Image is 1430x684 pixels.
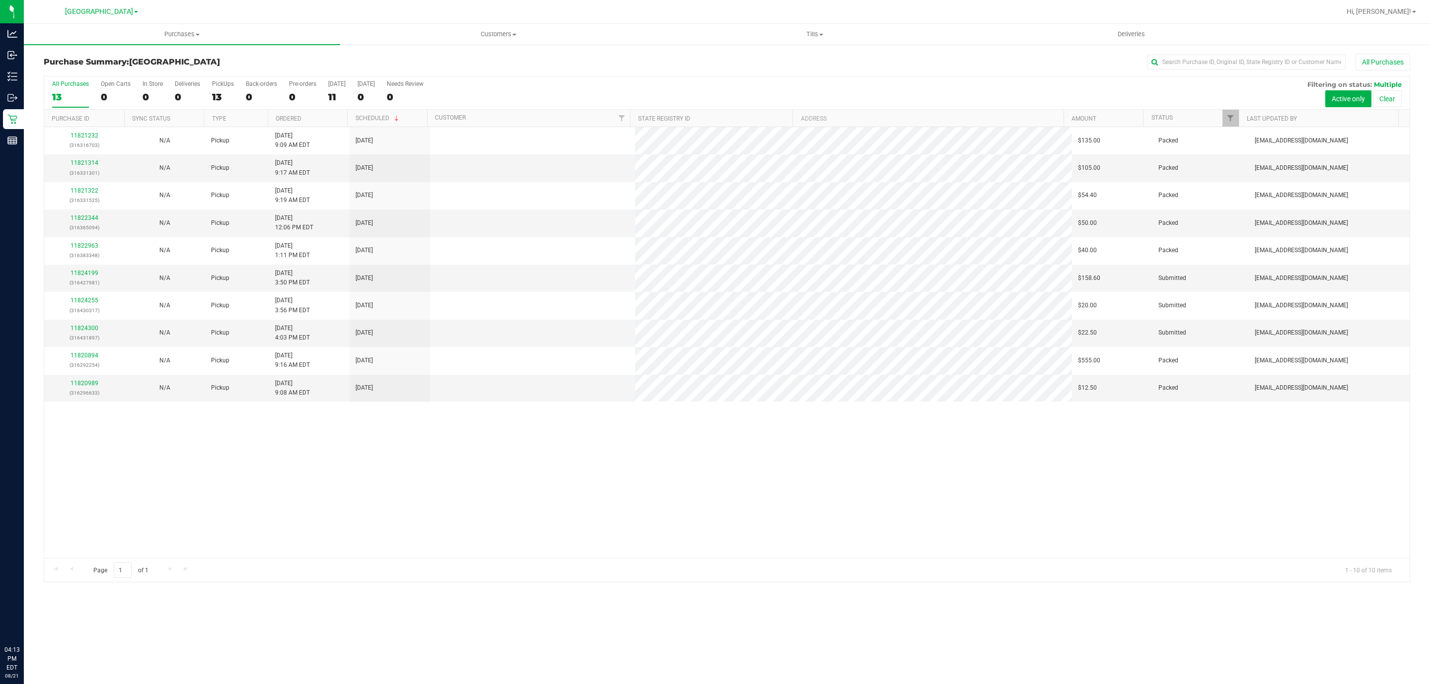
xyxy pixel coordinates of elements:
span: Pickup [211,246,229,255]
button: N/A [159,356,170,365]
span: [DATE] [356,163,373,173]
a: Last Updated By [1247,115,1297,122]
span: Pickup [211,328,229,338]
span: Not Applicable [159,274,170,281]
a: Filter [1222,110,1239,127]
span: Filtering on status: [1307,80,1372,88]
span: Customers [341,30,656,39]
span: Pickup [211,163,229,173]
p: (316296633) [50,388,119,398]
span: Tills [657,30,972,39]
div: 0 [357,91,375,103]
button: N/A [159,191,170,200]
div: 13 [52,91,89,103]
span: Not Applicable [159,137,170,144]
span: $50.00 [1078,218,1097,228]
a: Customers [340,24,656,45]
span: Not Applicable [159,219,170,226]
div: [DATE] [357,80,375,87]
span: Pickup [211,274,229,283]
span: [EMAIL_ADDRESS][DOMAIN_NAME] [1255,163,1348,173]
span: $105.00 [1078,163,1100,173]
a: Tills [656,24,973,45]
div: 0 [101,91,131,103]
div: 11 [328,91,346,103]
span: [DATE] [356,383,373,393]
div: PickUps [212,80,234,87]
span: [DATE] [356,356,373,365]
span: Pickup [211,383,229,393]
span: Packed [1158,136,1178,145]
span: Pickup [211,301,229,310]
a: 11821322 [71,187,98,194]
span: [DATE] 9:09 AM EDT [275,131,310,150]
a: Filter [614,110,630,127]
a: 11824255 [71,297,98,304]
input: 1 [114,562,132,578]
div: 0 [246,91,277,103]
div: 13 [212,91,234,103]
span: Not Applicable [159,329,170,336]
span: Not Applicable [159,302,170,309]
inline-svg: Inventory [7,71,17,81]
span: [DATE] [356,274,373,283]
div: All Purchases [52,80,89,87]
span: Multiple [1374,80,1402,88]
span: [GEOGRAPHIC_DATA] [129,57,220,67]
span: [DATE] 3:50 PM EDT [275,269,310,287]
span: $555.00 [1078,356,1100,365]
input: Search Purchase ID, Original ID, State Registry ID or Customer Name... [1147,55,1346,69]
span: Deliveries [1104,30,1158,39]
a: 11821232 [71,132,98,139]
inline-svg: Analytics [7,29,17,39]
inline-svg: Reports [7,136,17,145]
span: Submitted [1158,328,1186,338]
span: Purchases [24,30,340,39]
p: (316383348) [50,251,119,260]
span: [EMAIL_ADDRESS][DOMAIN_NAME] [1255,136,1348,145]
a: 11822963 [71,242,98,249]
span: Submitted [1158,274,1186,283]
a: 11820894 [71,352,98,359]
span: $12.50 [1078,383,1097,393]
div: 0 [289,91,316,103]
span: [DATE] 9:16 AM EDT [275,351,310,370]
div: 0 [387,91,424,103]
iframe: Resource center [10,605,40,634]
span: [EMAIL_ADDRESS][DOMAIN_NAME] [1255,246,1348,255]
span: Not Applicable [159,247,170,254]
inline-svg: Inbound [7,50,17,60]
span: [EMAIL_ADDRESS][DOMAIN_NAME] [1255,301,1348,310]
p: (316292254) [50,360,119,370]
a: 11824199 [71,270,98,276]
p: 08/21 [4,672,19,680]
button: Clear [1373,90,1402,107]
span: [DATE] [356,328,373,338]
button: Active only [1325,90,1371,107]
span: [DATE] 1:11 PM EDT [275,241,310,260]
span: [DATE] [356,246,373,255]
a: Purchase ID [52,115,89,122]
span: [DATE] [356,301,373,310]
a: Status [1151,114,1173,121]
p: (316331301) [50,168,119,178]
span: [DATE] 3:56 PM EDT [275,296,310,315]
span: Not Applicable [159,384,170,391]
div: Needs Review [387,80,424,87]
span: Not Applicable [159,192,170,199]
span: Hi, [PERSON_NAME]! [1347,7,1411,15]
div: Open Carts [101,80,131,87]
a: Scheduled [356,115,401,122]
p: (316427981) [50,278,119,287]
span: $22.50 [1078,328,1097,338]
span: $54.40 [1078,191,1097,200]
p: (316316703) [50,140,119,150]
p: (316331525) [50,196,119,205]
span: Packed [1158,383,1178,393]
a: Customer [435,114,466,121]
div: 0 [143,91,163,103]
span: [EMAIL_ADDRESS][DOMAIN_NAME] [1255,356,1348,365]
span: Pickup [211,356,229,365]
div: Pre-orders [289,80,316,87]
span: Page of 1 [85,562,156,578]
